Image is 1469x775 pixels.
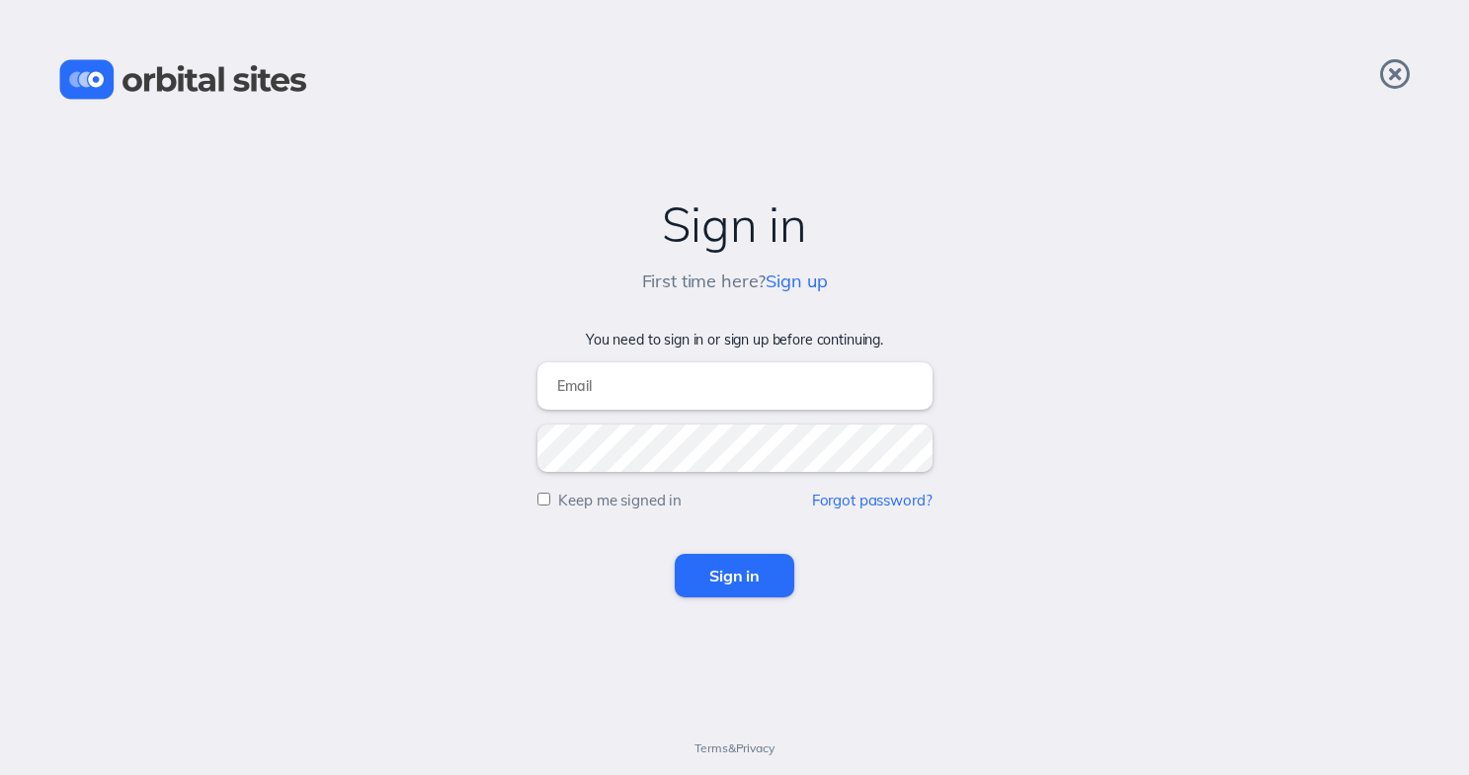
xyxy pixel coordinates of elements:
[812,491,933,509] a: Forgot password?
[20,332,1449,597] form: You need to sign in or sign up before continuing.
[766,270,827,292] a: Sign up
[537,362,933,410] input: Email
[694,740,727,755] a: Terms
[558,491,682,509] label: Keep me signed in
[736,740,775,755] a: Privacy
[675,554,794,597] input: Sign in
[642,271,828,292] h5: First time here?
[59,59,307,100] img: Orbital Sites Logo
[20,197,1449,252] h2: Sign in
